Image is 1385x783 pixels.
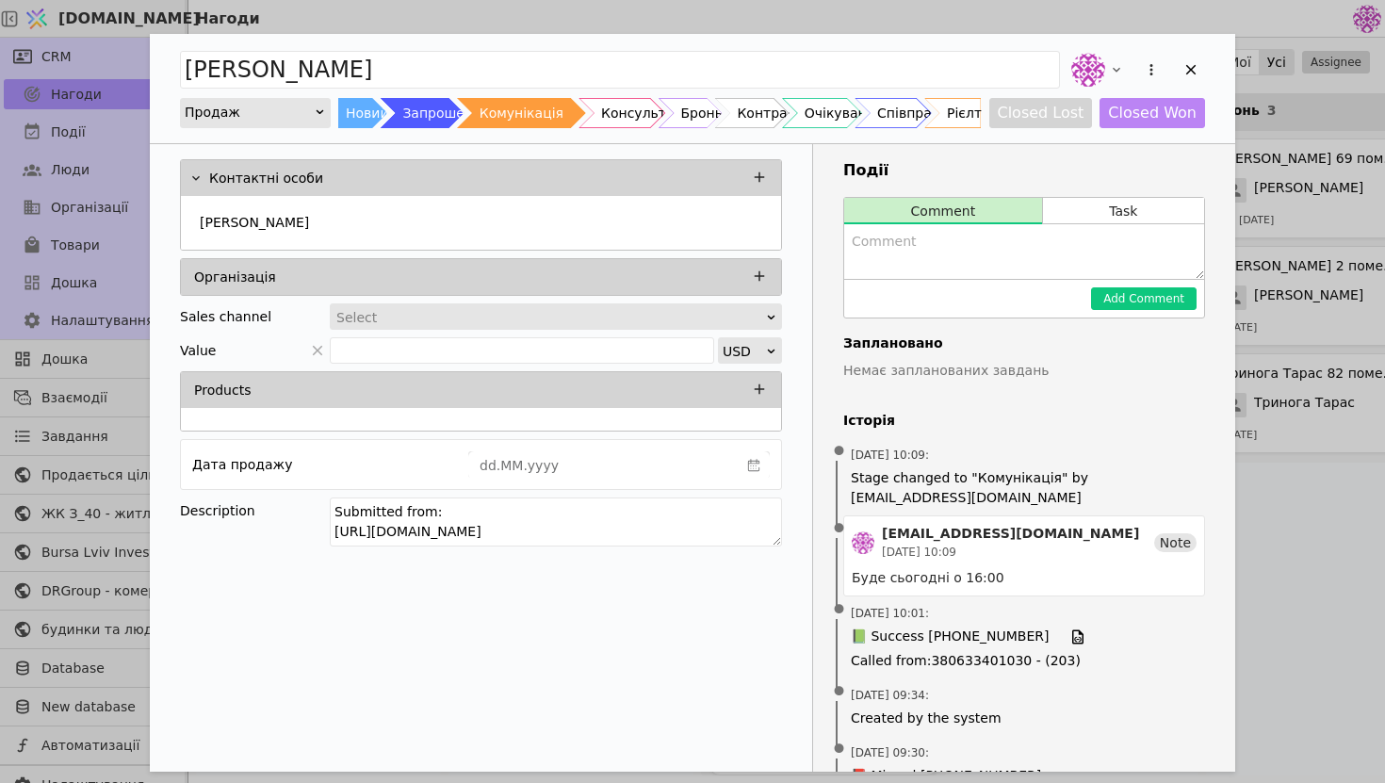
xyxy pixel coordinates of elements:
[830,726,849,774] span: •
[180,337,216,364] span: Value
[843,334,1205,353] h4: Заплановано
[681,98,723,128] div: Бронь
[851,709,1198,728] span: Created by the system
[200,213,309,233] p: [PERSON_NAME]
[1043,198,1204,224] button: Task
[330,498,782,546] textarea: Submitted from: [URL][DOMAIN_NAME]
[989,98,1093,128] button: Closed Lost
[180,498,330,524] div: Description
[805,98,883,128] div: Очікування
[843,411,1205,431] h4: Історія
[185,99,314,125] div: Продаж
[851,447,929,464] span: [DATE] 10:09 :
[851,744,929,761] span: [DATE] 09:30 :
[469,452,739,479] input: dd.MM.yyyy
[1071,53,1105,87] img: de
[844,198,1042,224] button: Comment
[947,98,1007,128] div: Рієлтори
[194,381,251,400] p: Products
[877,98,949,128] div: Співпраця
[194,268,276,287] p: Організація
[852,568,1197,588] div: Буде сьогодні о 16:00
[882,544,1139,561] div: [DATE] 10:09
[830,428,849,476] span: •
[851,468,1198,508] span: Stage changed to "Комунікація" by [EMAIL_ADDRESS][DOMAIN_NAME]
[843,159,1205,182] h3: Події
[346,98,389,128] div: Новий
[843,361,1205,381] p: Немає запланованих завдань
[1154,533,1197,552] div: Note
[882,524,1139,544] div: [EMAIL_ADDRESS][DOMAIN_NAME]
[209,169,323,188] p: Контактні особи
[723,338,765,365] div: USD
[830,668,849,716] span: •
[830,586,849,634] span: •
[851,687,929,704] span: [DATE] 09:34 :
[150,34,1235,772] div: Add Opportunity
[480,98,563,128] div: Комунікація
[737,98,803,128] div: Контракт
[747,459,760,472] svg: calender simple
[851,605,929,622] span: [DATE] 10:01 :
[180,303,271,330] div: Sales channel
[402,98,489,128] div: Запрошення
[852,531,874,554] img: de
[830,505,849,553] span: •
[1091,287,1197,310] button: Add Comment
[192,451,292,478] div: Дата продажу
[851,651,1198,671] span: Called from : 380633401030 - (203)
[336,304,763,331] div: Select
[1100,98,1205,128] button: Closed Won
[601,98,694,128] div: Консультація
[851,627,1049,647] span: 📗 Success [PHONE_NUMBER]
